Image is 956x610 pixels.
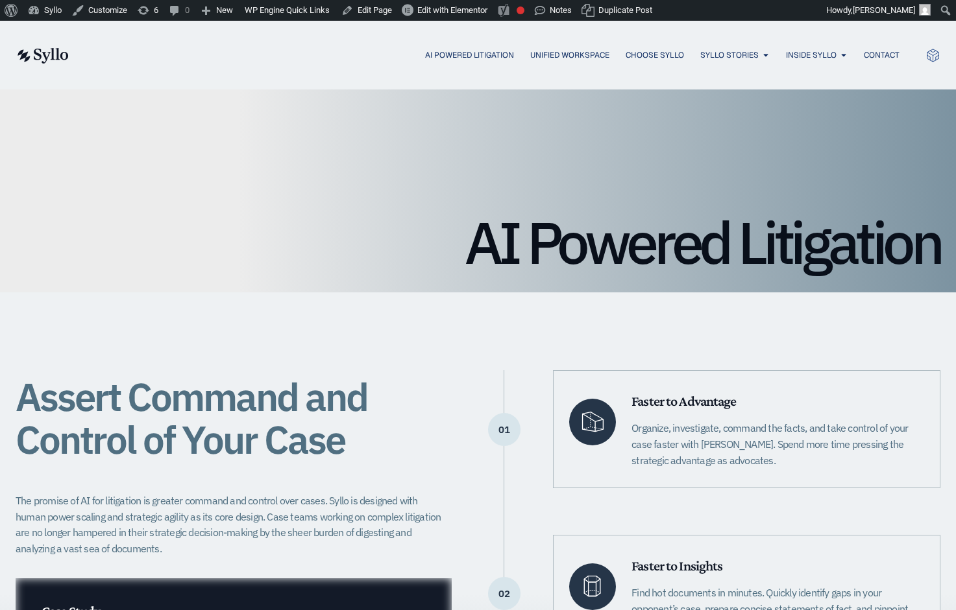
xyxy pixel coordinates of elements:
[517,6,524,14] div: Focus keyphrase not set
[488,429,521,430] p: 01
[16,48,69,64] img: syllo
[700,49,759,61] a: Syllo Stories
[530,49,609,61] a: Unified Workspace
[786,49,837,61] a: Inside Syllo
[417,5,487,15] span: Edit with Elementor
[631,420,924,468] p: Organize, investigate, command the facts, and take control of your case faster with [PERSON_NAME]...
[16,371,367,465] span: Assert Command and Control of Your Case
[853,5,915,15] span: [PERSON_NAME]
[631,393,736,409] span: Faster to Advantage
[16,493,449,557] p: The promise of AI for litigation is greater command and control over cases. Syllo is designed wit...
[488,593,521,594] p: 02
[425,49,514,61] a: AI Powered Litigation
[95,49,900,62] nav: Menu
[631,557,722,574] span: Faster to Insights
[864,49,900,61] a: Contact
[626,49,684,61] a: Choose Syllo
[16,213,940,272] h1: AI Powered Litigation
[95,49,900,62] div: Menu Toggle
